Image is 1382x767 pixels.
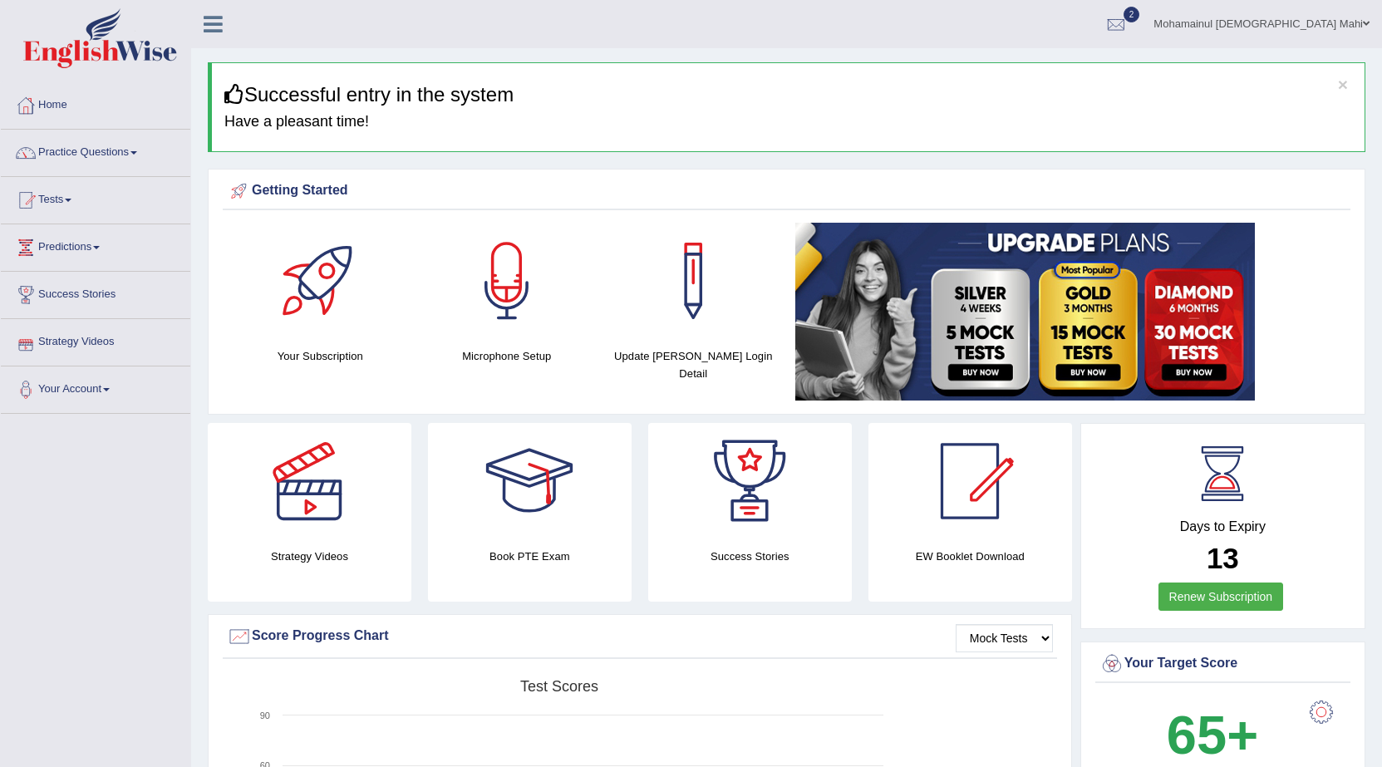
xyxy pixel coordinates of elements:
button: × [1338,76,1348,93]
h4: Book PTE Exam [428,548,632,565]
div: Your Target Score [1099,651,1346,676]
h3: Successful entry in the system [224,84,1352,106]
a: Strategy Videos [1,319,190,361]
span: 2 [1124,7,1140,22]
a: Success Stories [1,272,190,313]
text: 90 [260,710,270,720]
h4: Strategy Videos [208,548,411,565]
a: Renew Subscription [1158,583,1284,611]
h4: Have a pleasant time! [224,114,1352,130]
a: Your Account [1,366,190,408]
a: Predictions [1,224,190,266]
div: Score Progress Chart [227,624,1053,649]
a: Home [1,82,190,124]
b: 13 [1207,542,1239,574]
a: Tests [1,177,190,219]
img: small5.jpg [795,223,1255,401]
h4: Days to Expiry [1099,519,1346,534]
h4: Microphone Setup [422,347,593,365]
b: 65+ [1167,705,1258,765]
div: Getting Started [227,179,1346,204]
a: Practice Questions [1,130,190,171]
h4: EW Booklet Download [868,548,1072,565]
h4: Success Stories [648,548,852,565]
tspan: Test scores [520,678,598,695]
h4: Your Subscription [235,347,406,365]
h4: Update [PERSON_NAME] Login Detail [608,347,779,382]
